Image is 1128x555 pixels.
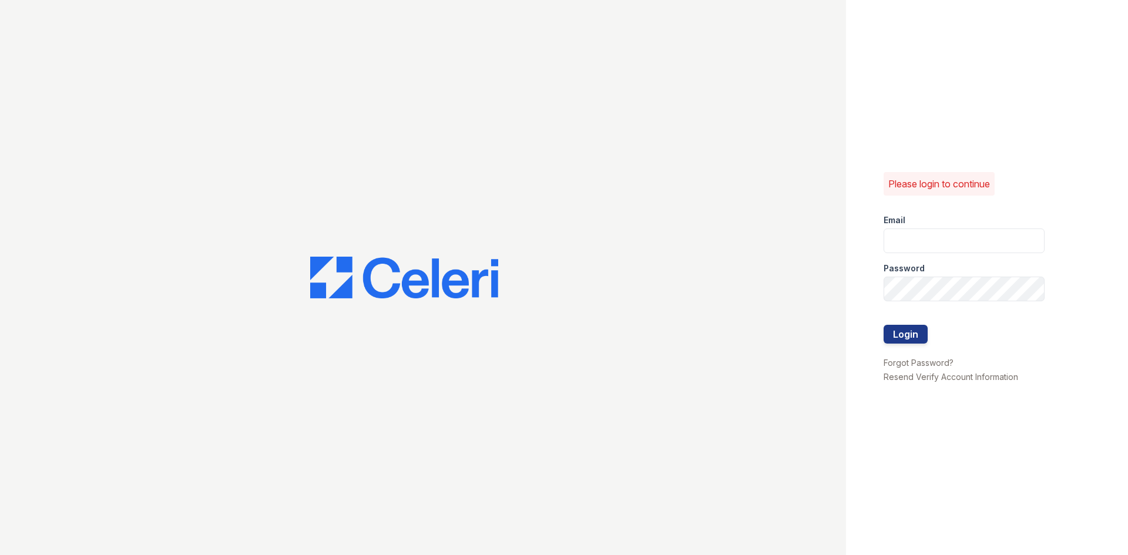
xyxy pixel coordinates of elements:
label: Email [884,214,905,226]
a: Forgot Password? [884,358,954,368]
button: Login [884,325,928,344]
a: Resend Verify Account Information [884,372,1018,382]
label: Password [884,263,925,274]
p: Please login to continue [888,177,990,191]
img: CE_Logo_Blue-a8612792a0a2168367f1c8372b55b34899dd931a85d93a1a3d3e32e68fde9ad4.png [310,257,498,299]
